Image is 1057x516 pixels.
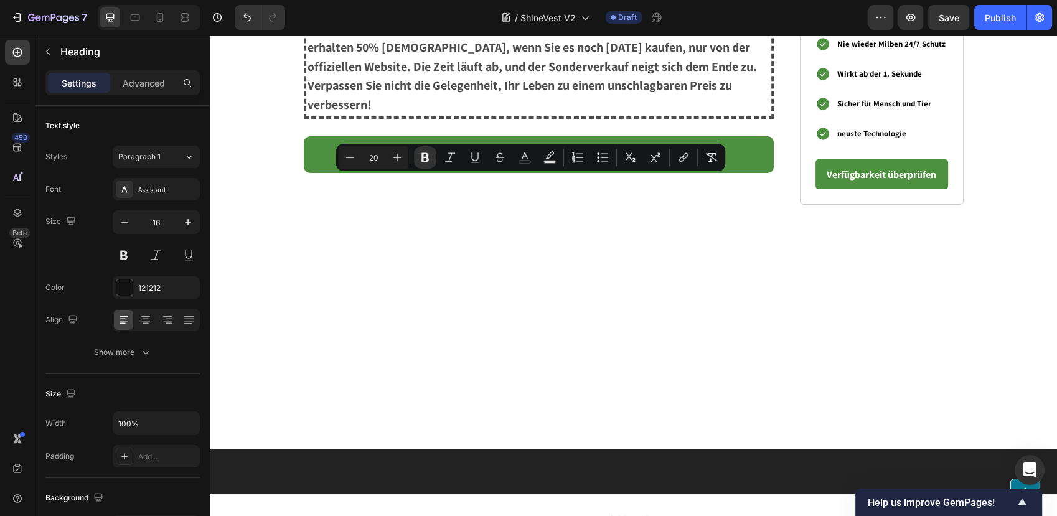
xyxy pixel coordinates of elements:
div: Beta [9,228,30,238]
p: Advanced [123,77,165,90]
div: 450 [12,133,30,143]
div: Open Intercom Messenger [1015,455,1045,485]
div: Show more [94,346,152,359]
button: Show survey - Help us improve GemPages! [868,495,1030,510]
button: 7 [5,5,93,30]
div: Size [45,213,78,230]
span: Paragraph 1 [118,151,161,162]
input: Auto [113,412,199,434]
p: Settings [62,77,96,90]
div: Padding [45,451,74,462]
span: Save [939,12,959,23]
div: Publish [985,11,1016,24]
div: Editor contextual toolbar [336,144,725,171]
span: Draft [618,12,637,23]
div: 121212 [138,283,197,294]
iframe: Design area [210,35,1057,516]
div: Color [45,282,65,293]
a: Verfügbarkeit überprüfen [94,101,565,138]
strong: Wirkt ab der 1. Sekunde [627,34,712,44]
strong: Nie wieder Milben 24/7 Schutz [627,4,736,15]
div: Width [45,418,66,429]
div: Add... [138,451,197,462]
div: Background [45,490,106,507]
div: Undo/Redo [235,5,285,30]
div: Text style [45,120,80,131]
a: Verfügbarkeit überprüfen [606,125,738,155]
span: ShineVest V2 [520,11,576,24]
div: Size [45,386,78,403]
div: Align [45,312,80,329]
div: Font [45,184,61,195]
p: Heading [60,44,195,59]
div: Assistant [138,184,197,195]
strong: Verfügbarkeit überprüfen [225,105,433,130]
strong: Sicher für Mensch und Tier [627,63,721,74]
button: Publish [974,5,1026,30]
div: Styles [45,151,67,162]
span: / [515,11,518,24]
strong: Verfügbarkeit überprüfen [617,134,726,147]
button: Show more [45,341,200,364]
span: Help us improve GemPages! [868,497,1015,509]
button: Save [928,5,969,30]
strong: neuste Technologie [627,93,697,104]
button: Paragraph 1 [113,146,200,168]
p: 7 [82,10,87,25]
